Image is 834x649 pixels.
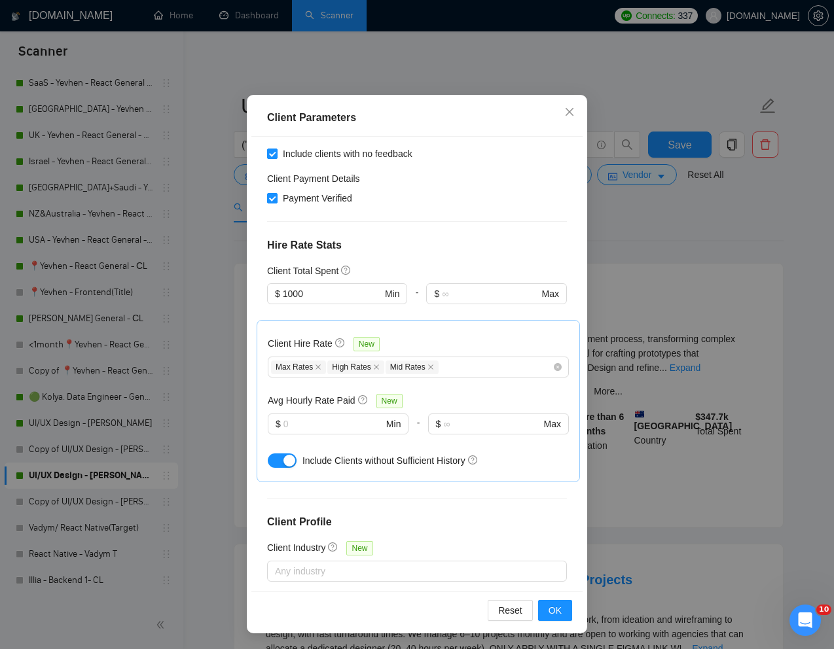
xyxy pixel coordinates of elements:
[789,605,821,636] iframe: Intercom live chat
[268,336,333,351] h5: Client Hire Rate
[554,363,562,371] span: close-circle
[283,287,382,301] input: 0
[549,603,562,618] span: OK
[341,265,352,275] span: question-circle
[434,287,439,301] span: $
[267,171,360,186] h4: Client Payment Details
[373,364,380,370] span: close
[358,395,369,405] span: question-circle
[267,514,567,530] h4: Client Profile
[544,417,561,431] span: Max
[328,542,338,552] span: question-circle
[335,338,346,348] span: question-circle
[498,603,522,618] span: Reset
[268,393,355,408] h5: Avg Hourly Rate Paid
[408,413,427,450] div: -
[327,360,384,374] span: High Rates
[488,600,533,621] button: Reset
[386,360,439,374] span: Mid Rates
[354,337,380,351] span: New
[302,455,465,466] span: Include Clients without Sufficient History
[275,287,280,301] span: $
[267,237,567,253] h4: Hire Rate Stats
[278,147,418,161] span: Include clients with no feedback
[267,540,325,555] h5: Client Industry
[443,417,541,431] input: ∞
[376,394,403,408] span: New
[538,600,572,621] button: OK
[427,364,434,370] span: close
[542,287,559,301] span: Max
[442,287,539,301] input: ∞
[278,191,357,205] span: Payment Verified
[816,605,831,615] span: 10
[385,287,400,301] span: Min
[468,455,479,465] span: question-circle
[267,264,338,278] h5: Client Total Spent
[386,417,401,431] span: Min
[267,110,567,126] div: Client Parameters
[276,417,281,431] span: $
[283,417,384,431] input: 0
[271,360,326,374] span: Max Rates
[564,107,575,117] span: close
[346,541,372,555] span: New
[407,283,426,320] div: -
[436,417,441,431] span: $
[315,364,321,370] span: close
[552,95,587,130] button: Close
